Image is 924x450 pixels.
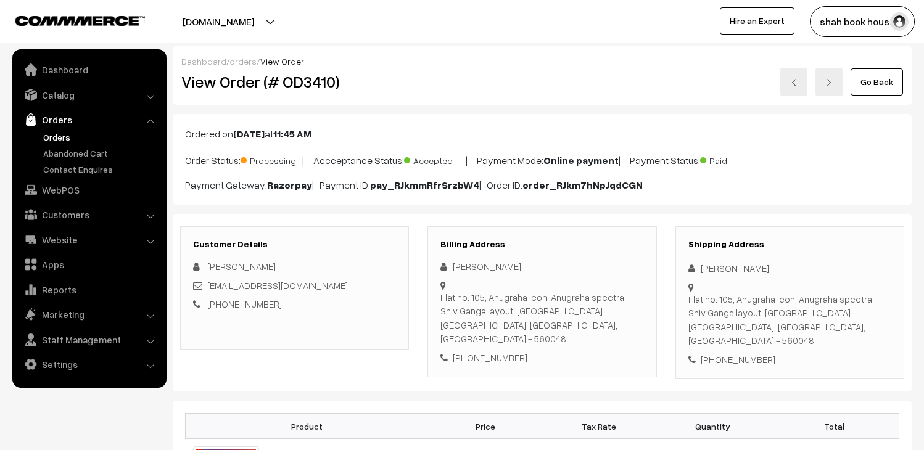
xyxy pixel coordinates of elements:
b: Online payment [543,154,619,166]
div: [PERSON_NAME] [688,261,891,276]
b: 11:45 AM [273,128,311,140]
a: [PHONE_NUMBER] [207,298,282,309]
a: Marketing [15,303,162,325]
a: Go Back [851,68,903,96]
h2: View Order (# OD3410) [181,72,410,91]
a: Orders [15,108,162,131]
b: pay_RJkmmRfrSrzbW4 [370,179,479,191]
div: [PHONE_NUMBER] [440,351,643,365]
div: [PERSON_NAME] [440,260,643,274]
a: Dashboard [15,59,162,81]
p: Order Status: | Accceptance Status: | Payment Mode: | Payment Status: [185,151,899,168]
img: COMMMERCE [15,16,145,25]
div: [PHONE_NUMBER] [688,353,891,367]
img: left-arrow.png [790,79,798,86]
a: Reports [15,279,162,301]
a: Orders [40,131,162,144]
a: WebPOS [15,179,162,201]
img: right-arrow.png [825,79,833,86]
span: View Order [260,56,304,67]
a: Apps [15,253,162,276]
th: Quantity [656,414,769,439]
b: [DATE] [233,128,265,140]
span: Processing [241,151,302,167]
h3: Billing Address [440,239,643,250]
a: Hire an Expert [720,7,794,35]
a: Settings [15,353,162,375]
p: Payment Gateway: | Payment ID: | Order ID: [185,178,899,192]
h3: Shipping Address [688,239,891,250]
div: Flat no. 105, Anugraha Icon, Anugraha spectra, Shiv Ganga layout, [GEOGRAPHIC_DATA] [GEOGRAPHIC_D... [440,290,643,346]
a: Contact Enquires [40,163,162,176]
a: orders [229,56,257,67]
a: Website [15,229,162,251]
a: Staff Management [15,329,162,351]
th: Product [186,414,429,439]
span: Accepted [404,151,466,167]
a: COMMMERCE [15,12,123,27]
span: Paid [700,151,762,167]
button: [DOMAIN_NAME] [139,6,297,37]
a: [EMAIL_ADDRESS][DOMAIN_NAME] [207,280,348,291]
div: Flat no. 105, Anugraha Icon, Anugraha spectra, Shiv Ganga layout, [GEOGRAPHIC_DATA] [GEOGRAPHIC_D... [688,292,891,348]
span: [PERSON_NAME] [207,261,276,272]
h3: Customer Details [193,239,396,250]
b: Razorpay [267,179,312,191]
b: order_RJkm7hNpJqdCGN [522,179,643,191]
th: Tax Rate [542,414,656,439]
a: Catalog [15,84,162,106]
th: Price [429,414,542,439]
a: Abandoned Cart [40,147,162,160]
button: shah book hous… [810,6,915,37]
img: user [890,12,909,31]
th: Total [769,414,899,439]
a: Customers [15,203,162,226]
a: Dashboard [181,56,226,67]
div: / / [181,55,903,68]
p: Ordered on at [185,126,899,141]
